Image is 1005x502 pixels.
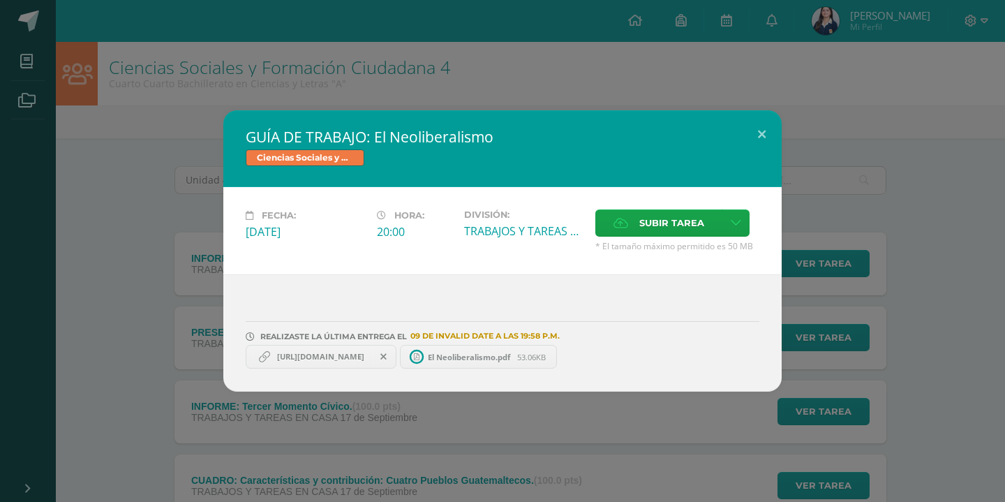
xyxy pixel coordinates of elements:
[372,349,396,364] span: Remover entrega
[260,332,407,341] span: REALIZASTE LA ÚLTIMA ENTREGA EL
[421,352,517,362] span: El Neoliberalismo.pdf
[595,240,759,252] span: * El tamaño máximo permitido es 50 MB
[464,223,584,239] div: TRABAJOS Y TAREAS EN CASA
[394,210,424,221] span: Hora:
[742,110,782,158] button: Close (Esc)
[246,149,364,166] span: Ciencias Sociales y Formación Ciudadana 4
[639,210,704,236] span: Subir tarea
[377,224,453,239] div: 20:00
[464,209,584,220] label: División:
[246,224,366,239] div: [DATE]
[262,210,296,221] span: Fecha:
[270,351,371,362] span: [URL][DOMAIN_NAME]
[517,352,546,362] span: 53.06KB
[246,127,759,147] h2: GUÍA DE TRABAJO: El Neoliberalismo
[400,345,558,369] a: El Neoliberalismo.pdf 53.06KB
[246,345,396,369] a: [URL][DOMAIN_NAME]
